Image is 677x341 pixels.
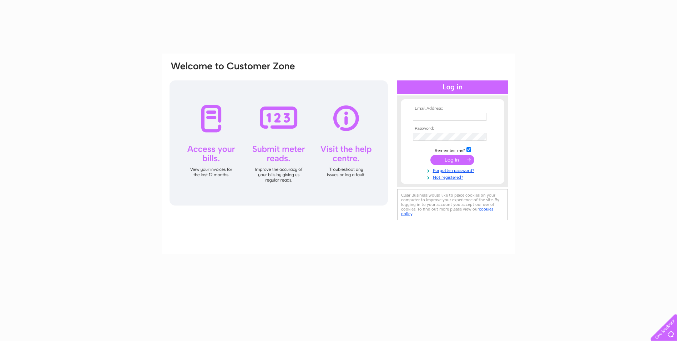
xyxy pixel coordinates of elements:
[411,146,494,153] td: Remember me?
[397,189,508,220] div: Clear Business would like to place cookies on your computer to improve your experience of the sit...
[401,207,493,216] a: cookies policy
[411,126,494,131] th: Password:
[430,155,474,165] input: Submit
[413,167,494,173] a: Forgotten password?
[413,173,494,180] a: Not registered?
[411,106,494,111] th: Email Address:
